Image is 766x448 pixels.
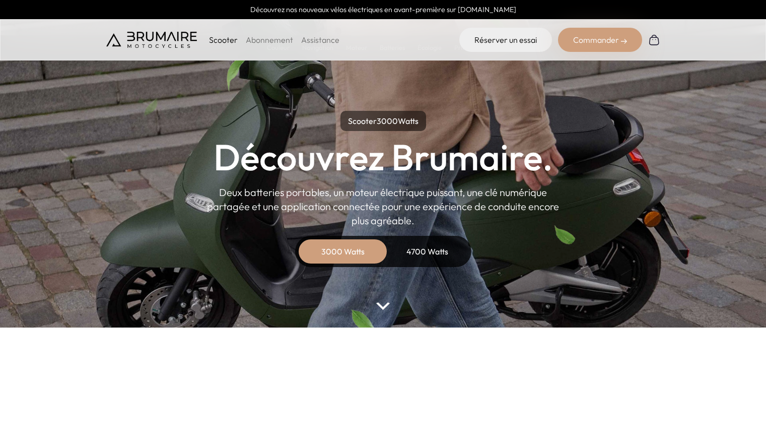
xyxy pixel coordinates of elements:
[387,239,468,264] div: 4700 Watts
[377,116,398,126] span: 3000
[207,185,560,228] p: Deux batteries portables, un moteur électrique puissant, une clé numérique partagée et une applic...
[376,302,389,310] img: arrow-bottom.png
[558,28,642,52] div: Commander
[209,34,238,46] p: Scooter
[340,111,426,131] p: Scooter Watts
[303,239,383,264] div: 3000 Watts
[214,139,553,175] h1: Découvrez Brumaire.
[459,28,552,52] a: Réserver un essai
[648,34,660,46] img: Panier
[246,35,293,45] a: Abonnement
[621,38,627,44] img: right-arrow-2.png
[301,35,339,45] a: Assistance
[106,32,197,48] img: Brumaire Motocycles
